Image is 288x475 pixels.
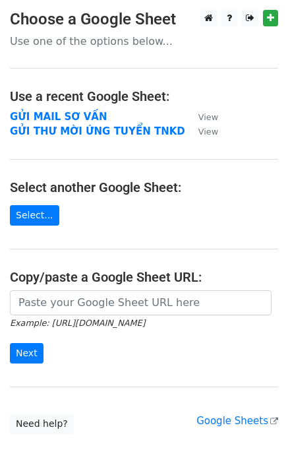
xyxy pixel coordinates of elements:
[10,318,145,328] small: Example: [URL][DOMAIN_NAME]
[198,127,218,137] small: View
[10,10,278,29] h3: Choose a Google Sheet
[10,125,185,137] a: GỬI THƯ MỜI ỨNG TUYỂN TNKD
[10,179,278,195] h4: Select another Google Sheet:
[10,343,43,364] input: Next
[10,269,278,285] h4: Copy/paste a Google Sheet URL:
[198,112,218,122] small: View
[10,111,107,123] a: GỬI MAIL SƠ VẤN
[196,415,278,427] a: Google Sheets
[185,111,218,123] a: View
[185,125,218,137] a: View
[10,205,59,226] a: Select...
[10,290,272,315] input: Paste your Google Sheet URL here
[10,88,278,104] h4: Use a recent Google Sheet:
[10,34,278,48] p: Use one of the options below...
[10,414,74,434] a: Need help?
